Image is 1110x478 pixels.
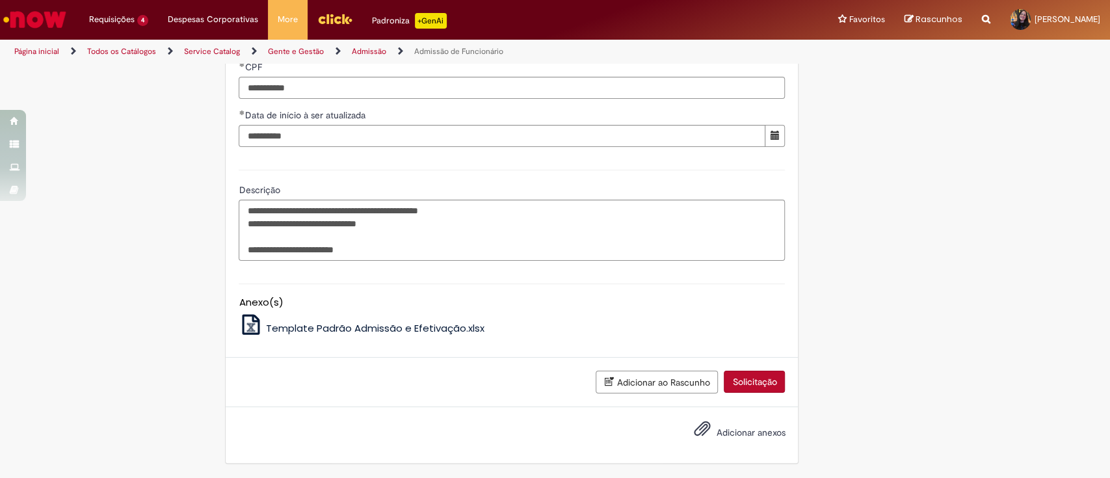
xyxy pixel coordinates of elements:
[239,200,785,261] textarea: Descrição
[239,297,785,308] h5: Anexo(s)
[724,371,785,393] button: Solicitação
[239,184,282,196] span: Descrição
[414,46,503,57] a: Admissão de Funcionário
[239,125,765,147] input: Data de início à ser atualizada 13 October 2025 Monday
[239,62,244,67] span: Obrigatório Preenchido
[239,321,484,335] a: Template Padrão Admissão e Efetivação.xlsx
[137,15,148,26] span: 4
[278,13,298,26] span: More
[10,40,730,64] ul: Trilhas de página
[352,46,386,57] a: Admissão
[1,7,68,33] img: ServiceNow
[239,77,785,99] input: CPF
[268,46,324,57] a: Gente e Gestão
[266,321,484,335] span: Template Padrão Admissão e Efetivação.xlsx
[916,13,962,25] span: Rascunhos
[765,125,785,147] button: Mostrar calendário para Data de início à ser atualizada
[244,61,264,73] span: CPF
[317,9,352,29] img: click_logo_yellow_360x200.png
[168,13,258,26] span: Despesas Corporativas
[849,13,885,26] span: Favoritos
[14,46,59,57] a: Página inicial
[184,46,240,57] a: Service Catalog
[905,14,962,26] a: Rascunhos
[415,13,447,29] p: +GenAi
[690,417,713,447] button: Adicionar anexos
[89,13,135,26] span: Requisições
[372,13,447,29] div: Padroniza
[1035,14,1100,25] span: [PERSON_NAME]
[716,427,785,438] span: Adicionar anexos
[87,46,156,57] a: Todos os Catálogos
[239,110,244,115] span: Obrigatório Preenchido
[244,109,367,121] span: Data de início à ser atualizada
[596,371,718,393] button: Adicionar ao Rascunho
